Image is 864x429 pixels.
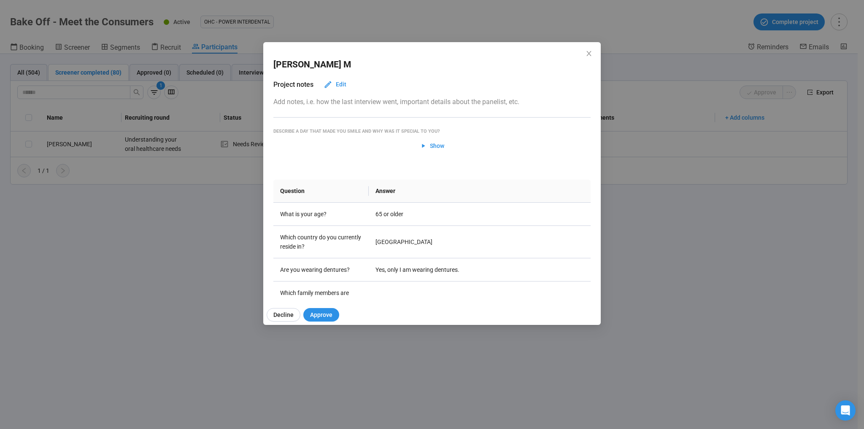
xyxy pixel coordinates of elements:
td: Are you wearing dentures? [273,258,369,282]
button: Approve [303,308,339,322]
span: Edit [336,80,346,89]
button: Close [584,49,594,59]
td: Which family members are wearing dentures? (Please specify relationship) [273,282,369,323]
th: Answer [369,180,591,203]
td: 65 or older [369,203,591,226]
button: Edit [317,78,353,91]
td: What is your age? [273,203,369,226]
th: Question [273,180,369,203]
div: Describe a day that made you smile and why was it special to you? [273,128,591,135]
div: Open Intercom Messenger [835,400,856,421]
td: Which country do you currently reside in? [273,226,369,258]
button: Decline [267,308,300,322]
span: close [586,50,592,57]
td: [GEOGRAPHIC_DATA] [369,226,591,258]
button: Show [413,139,451,153]
p: Add notes, i.e. how the last interview went, important details about the panelist, etc. [273,97,591,107]
h2: [PERSON_NAME] M [273,58,351,72]
span: Show [430,141,444,150]
h3: Project notes [273,79,313,90]
span: Approve [310,310,332,319]
td: Yes, only I am wearing dentures. [369,258,591,282]
span: Decline [273,310,294,319]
